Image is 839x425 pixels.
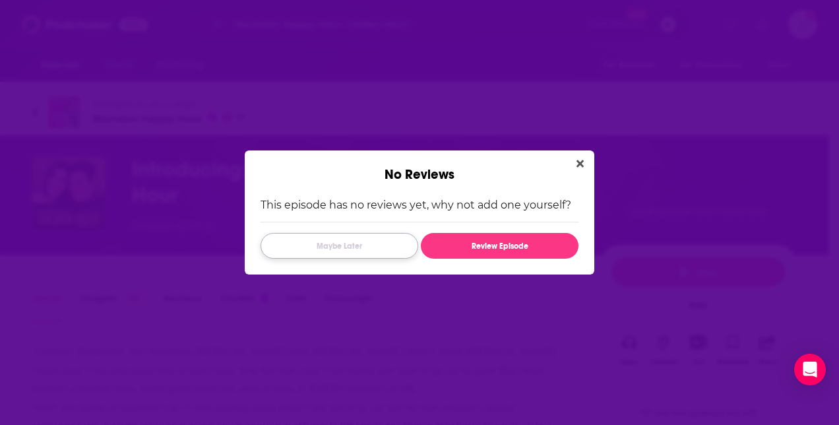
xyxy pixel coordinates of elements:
[421,233,578,259] button: Review Episode
[571,156,589,172] button: Close
[261,199,578,211] p: This episode has no reviews yet, why not add one yourself?
[261,233,418,259] button: Maybe Later
[794,354,826,385] div: Open Intercom Messenger
[245,150,594,183] div: No Reviews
